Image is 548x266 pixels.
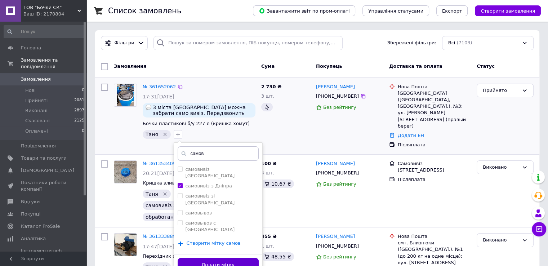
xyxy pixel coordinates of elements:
span: 17:47[DATE] [143,244,174,249]
span: 0 [82,87,84,94]
a: № 361333889 [143,234,176,239]
span: самовивіз зі [GEOGRAPHIC_DATA] [146,203,232,208]
input: Пошук [4,25,85,38]
span: Cума [261,63,275,69]
span: Кришка зливного крана DN-50 (Єврокуб) [143,180,244,186]
span: 455 ₴ [261,234,277,239]
img: Фото товару [114,234,137,256]
span: Таня [146,132,158,137]
a: Додати ЕН [398,133,424,138]
span: 2 730 ₴ [261,84,281,89]
a: Фото товару [114,84,137,107]
span: Таня [146,191,158,197]
label: самовивіз з Дніпра [186,183,232,189]
div: [GEOGRAPHIC_DATA] ([GEOGRAPHIC_DATA], [GEOGRAPHIC_DATA].), №3: ул. [PERSON_NAME][STREET_ADDRESS] ... [398,90,471,129]
a: Перехідник з DN-100 на різь 1дюйм, латунь [143,253,251,259]
div: Післяплата [398,176,471,183]
span: обработан [146,214,174,220]
span: Створити замовлення [481,8,535,14]
div: [PHONE_NUMBER] [315,168,360,178]
span: Товари та послуги [21,155,67,161]
span: 2081 [74,97,84,104]
img: :speech_balloon: [146,105,151,110]
div: Нова Пошта [398,84,471,90]
span: Відгуки [21,199,40,205]
span: [DEMOGRAPHIC_DATA] [21,167,74,174]
span: ТОВ "Бочки СК" [23,4,77,11]
a: Бочки пластикові б/у 227 л (кришка хомут) [143,121,250,126]
span: Без рейтингу [323,254,356,260]
input: Пошук за номером замовлення, ПІБ покупця, номером телефону, Email, номером накладної [153,36,343,50]
svg: Видалити мітку [162,132,168,137]
span: Замовлення [21,76,51,83]
span: Завантажити звіт по пром-оплаті [259,8,349,14]
span: Показники роботи компанії [21,179,67,192]
button: Завантажити звіт по пром-оплаті [253,5,355,16]
span: 4 шт. [261,170,274,176]
span: Прийняті [25,97,48,104]
span: 20:21[DATE] [143,170,174,176]
span: Управління статусами [368,8,423,14]
img: Фото товару [114,161,137,183]
div: 48.55 ₴ [261,252,294,261]
button: Створити замовлення [475,5,541,16]
button: Експорт [436,5,468,16]
span: Нові [25,87,36,94]
span: 1 шт. [261,243,274,249]
a: № 361652062 [143,84,176,89]
div: Нова Пошта [398,233,471,240]
div: Виконано [483,164,519,171]
span: Покупець [316,63,342,69]
span: Виконані [25,107,48,114]
span: 3 шт. [261,93,274,99]
input: Напишіть назву мітки [178,146,259,161]
svg: Видалити мітку [162,191,168,197]
div: [PHONE_NUMBER] [315,241,360,251]
a: Створити замовлення [468,8,541,13]
div: Прийнято [483,87,519,94]
span: Доставка та оплата [389,63,442,69]
button: Чат з покупцем [532,222,546,236]
span: Фільтри [115,40,134,46]
label: самовывоз [186,210,212,216]
span: Без рейтингу [323,105,356,110]
span: 2125 [74,118,84,124]
img: Фото товару [117,84,134,106]
span: Замовлення [114,63,146,69]
span: Скасовані [25,118,50,124]
a: № 361353409 [143,161,176,166]
div: Післяплата [398,142,471,148]
span: 17:31[DATE] [143,94,174,99]
span: Інструменти веб-майстра та SEO [21,248,67,261]
span: Оплачені [25,128,48,134]
span: Всі [448,40,455,46]
span: З міста [GEOGRAPHIC_DATA] можна забрати само вивіз. Передзвонить [153,105,253,116]
span: 0 [82,128,84,134]
span: Повідомлення [21,143,56,149]
label: самовивіз [GEOGRAPHIC_DATA] [186,167,235,178]
span: (7103) [456,40,472,45]
div: [STREET_ADDRESS] [398,167,471,173]
div: Самовивіз [398,160,471,167]
div: Ваш ID: 2170804 [23,11,86,17]
span: Збережені фільтри: [387,40,436,46]
div: Виконано [483,236,519,244]
a: Фото товару [114,160,137,183]
span: Без рейтингу [323,181,356,187]
span: Каталог ProSale [21,223,60,230]
span: Покупці [21,211,40,217]
h1: Список замовлень [108,6,181,15]
label: самовывоз с [GEOGRAPHIC_DATA] [186,220,235,232]
a: [PERSON_NAME] [316,84,355,90]
a: [PERSON_NAME] [316,160,355,167]
div: [PHONE_NUMBER] [315,92,360,101]
button: Управління статусами [362,5,429,16]
div: 10.67 ₴ [261,179,294,188]
span: 100 ₴ [261,161,277,166]
span: Головна [21,45,41,51]
a: [PERSON_NAME] [316,233,355,240]
label: самовивіз зі [GEOGRAPHIC_DATA] [186,193,235,205]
